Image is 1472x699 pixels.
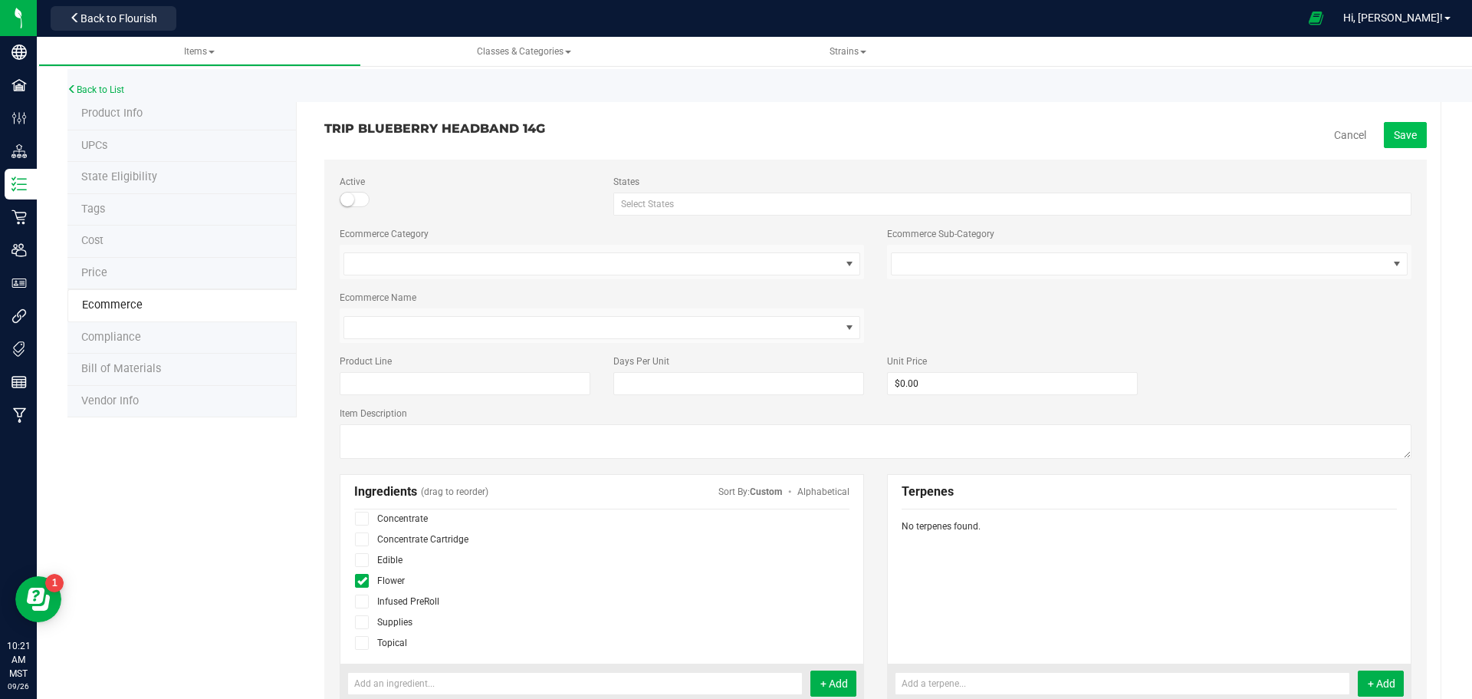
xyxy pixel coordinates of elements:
inline-svg: User Roles [11,275,27,291]
label: Ecommerce Sub-Category [887,227,994,241]
input: Add an ingredient... [347,672,803,695]
span: Tag [81,139,107,152]
label: Ecommerce Category [340,227,429,241]
label: Ecommerce Name [340,291,416,305]
span: Flower [377,575,405,586]
label: Product Line [340,354,590,368]
button: + Add [1358,671,1404,697]
inline-svg: Integrations [11,308,27,324]
span: Infused PreRoll [377,596,439,607]
span: Cost [81,234,103,247]
inline-svg: Company [11,45,27,60]
span: Sort By: [488,485,849,499]
span: Supplies [377,617,412,628]
span: Ecommerce [82,298,143,312]
inline-svg: Tags [11,341,27,357]
span: select [840,253,859,275]
span: Compliance [81,331,141,344]
span: Strains [830,46,866,57]
inline-svg: Reports [11,374,27,390]
div: No terpenes found. [902,519,1397,533]
input: $0.00 [888,373,1137,394]
p: 10:21 AM MST [7,639,30,681]
label: States [613,175,1411,189]
inline-svg: Retail [11,209,27,225]
span: Open Ecommerce Menu [1299,3,1333,33]
span: select [840,317,859,338]
span: Product Info [81,107,143,120]
button: Save [1384,122,1427,148]
button: + Add [810,671,856,697]
inline-svg: Inventory [11,176,27,192]
inline-svg: Configuration [11,110,27,126]
inline-svg: Facilities [11,77,27,93]
label: Item Description [340,407,1411,420]
button: Back to Flourish [51,6,176,31]
span: Tag [81,170,157,183]
h3: TRIP BLUEBERRY HEADBAND 14G [324,122,864,136]
inline-svg: Manufacturing [11,407,27,423]
a: Back to List [67,84,124,95]
span: Classes & Categories [477,46,571,57]
span: Bill of Materials [81,362,161,375]
span: Edible [377,555,402,565]
a: Cancel [1334,127,1366,143]
label: Unit Price [887,354,1138,368]
label: Days Per Unit [613,354,864,368]
iframe: Resource center [15,576,61,622]
label: Active [340,175,590,189]
span: Tag [81,203,105,216]
span: select [1388,253,1407,275]
span: Automatically sort ingredients alphabetically [797,486,849,497]
iframe: Resource center unread badge [45,574,64,592]
span: Concentrate Cartridge [377,534,468,545]
span: Back to Flourish [80,12,157,25]
span: Topical [377,638,407,648]
div: Terpenes [902,475,1397,509]
span: Items [184,46,215,57]
span: (drag to reorder) [421,485,488,499]
inline-svg: Distribution [11,143,27,159]
div: Ingredients [354,475,849,509]
span: Drag ingredients to sort by abundance or custom criteria [750,486,782,497]
span: Price [81,266,107,279]
p: 09/26 [7,681,30,692]
span: Save [1394,129,1417,141]
span: Concentrate [377,513,428,524]
input: Add a terpene... [895,672,1350,695]
span: Hi, [PERSON_NAME]! [1343,12,1443,24]
span: Vendor Info [81,394,139,407]
inline-svg: Users [11,242,27,258]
